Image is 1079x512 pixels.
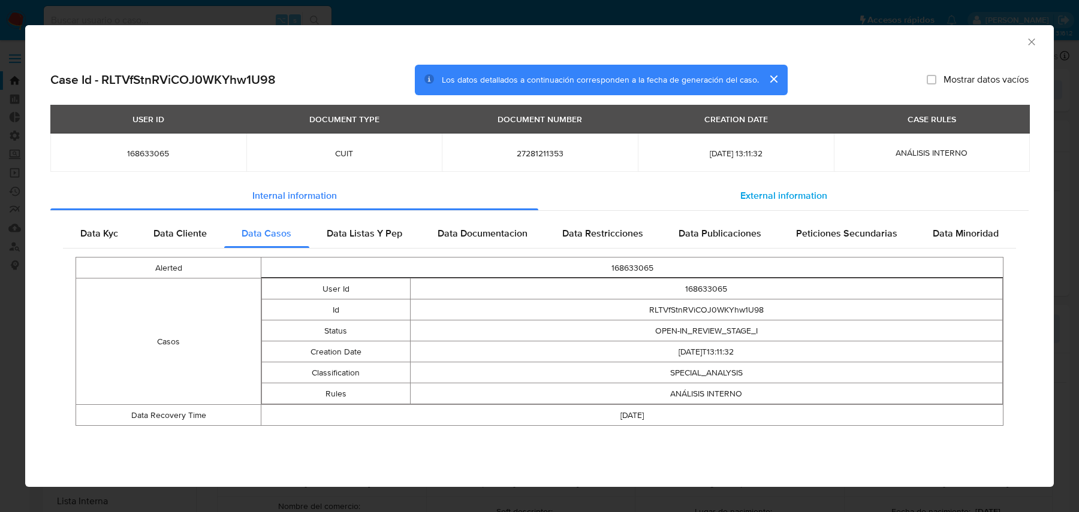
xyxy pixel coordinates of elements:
td: Status [262,320,410,341]
button: Cerrar ventana [1026,36,1036,47]
span: External information [740,189,827,202]
span: Data Publicaciones [679,226,761,240]
td: Creation Date [262,341,410,362]
span: Mostrar datos vacíos [944,74,1029,86]
input: Mostrar datos vacíos [927,75,936,84]
div: CREATION DATE [697,109,775,129]
span: Data Kyc [80,226,118,240]
td: User Id [262,278,410,299]
span: Data Restricciones [562,226,643,240]
span: ANÁLISIS INTERNO [896,147,968,159]
button: cerrar [759,65,788,93]
td: [DATE] [261,405,1003,426]
td: [DATE]T13:11:32 [410,341,1003,362]
span: Los datos detallados a continuación corresponden a la fecha de generación del caso. [442,74,759,86]
span: Data Listas Y Pep [327,226,402,240]
td: Id [262,299,410,320]
td: ANÁLISIS INTERNO [410,383,1003,404]
td: SPECIAL_ANALYSIS [410,362,1003,383]
div: Detailed info [50,181,1029,210]
td: 168633065 [410,278,1003,299]
td: 168633065 [261,257,1003,278]
span: Peticiones Secundarias [796,226,897,240]
td: RLTVfStnRViCOJ0WKYhw1U98 [410,299,1003,320]
span: [DATE] 13:11:32 [652,148,819,159]
td: Classification [262,362,410,383]
td: Casos [76,278,261,405]
td: Alerted [76,257,261,278]
span: Data Casos [242,226,291,240]
span: Data Cliente [153,226,207,240]
h2: Case Id - RLTVfStnRViCOJ0WKYhw1U98 [50,72,276,87]
span: 168633065 [65,148,232,159]
div: USER ID [125,109,171,129]
td: Data Recovery Time [76,405,261,426]
span: Internal information [252,189,337,202]
div: DOCUMENT NUMBER [490,109,589,129]
span: Data Minoridad [933,226,999,240]
span: 27281211353 [456,148,623,159]
div: Detailed internal info [63,219,1016,248]
span: CUIT [261,148,428,159]
div: DOCUMENT TYPE [302,109,387,129]
td: OPEN-IN_REVIEW_STAGE_I [410,320,1003,341]
td: Rules [262,383,410,404]
span: Data Documentacion [438,226,528,240]
div: CASE RULES [900,109,963,129]
div: closure-recommendation-modal [25,25,1054,487]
